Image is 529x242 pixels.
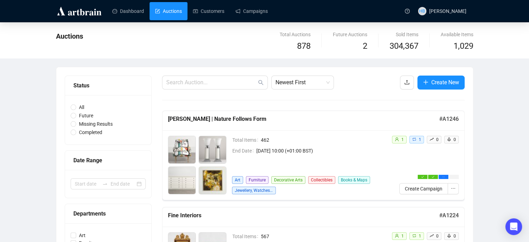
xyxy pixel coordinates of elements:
[451,186,456,191] span: ellipsis
[297,41,311,51] span: 878
[258,80,264,85] span: search
[168,211,439,220] h5: Fine Interiors
[199,167,226,194] img: 4_1.jpg
[76,103,87,111] span: All
[168,136,195,163] img: 1_1.jpg
[401,137,404,142] span: 1
[75,180,99,188] input: Start date
[73,156,143,165] div: Date Range
[395,234,399,238] span: user
[423,79,428,85] span: plus
[166,78,257,87] input: Search Auction...
[439,115,459,123] h5: # A1246
[275,76,330,89] span: Newest First
[447,234,451,238] span: rocket
[232,136,261,144] span: Total Items
[271,176,305,184] span: Decorative Arts
[235,2,268,20] a: Campaigns
[390,31,418,38] div: Sold Items
[405,185,442,193] span: Create Campaign
[256,147,386,155] span: [DATE] 10:00 (+01:00 BST)
[404,79,410,85] span: upload
[432,175,434,178] span: check
[168,115,439,123] h5: [PERSON_NAME] | Nature Follows Form
[56,6,103,17] img: logo
[436,137,439,142] span: 0
[155,2,182,20] a: Auctions
[401,234,404,239] span: 1
[431,78,459,87] span: Create New
[421,175,424,178] span: check
[73,81,143,90] div: Status
[430,234,434,238] span: rise
[333,31,367,38] div: Future Auctions
[405,9,410,14] span: question-circle
[419,137,421,142] span: 1
[232,147,256,155] span: End Date
[390,40,418,53] span: 304,367
[73,209,143,218] div: Departments
[112,2,144,20] a: Dashboard
[193,2,224,20] a: Customers
[429,8,466,14] span: [PERSON_NAME]
[76,120,115,128] span: Missing Results
[338,176,370,184] span: Books & Maps
[417,76,465,89] button: Create New
[76,128,105,136] span: Completed
[111,180,135,188] input: End date
[199,136,226,163] img: 2_1.jpg
[76,112,96,119] span: Future
[232,187,276,194] span: Jewellery, Watches & Designer
[436,234,439,239] span: 0
[168,167,195,194] img: 3_1.jpg
[280,31,311,38] div: Total Auctions
[76,232,88,239] span: Art
[399,183,448,194] button: Create Campaign
[419,234,421,239] span: 1
[442,175,445,178] span: ellipsis
[505,218,522,235] div: Open Intercom Messenger
[363,41,367,51] span: 2
[232,233,261,240] span: Total Items
[441,31,473,38] div: Available Items
[162,111,465,200] a: [PERSON_NAME] | Nature Follows Form#A1246Total Items462End Date[DATE] 10:00 (+01:00 BST)ArtFurnit...
[261,136,386,144] span: 462
[412,137,416,141] span: retweet
[419,8,425,15] span: HB
[454,40,473,53] span: 1,029
[454,234,456,239] span: 0
[412,234,416,238] span: retweet
[246,176,268,184] span: Furniture
[308,176,335,184] span: Collectibles
[261,233,386,240] span: 567
[232,176,243,184] span: Art
[56,32,83,40] span: Auctions
[447,137,451,141] span: rocket
[454,137,456,142] span: 0
[430,137,434,141] span: rise
[395,137,399,141] span: user
[102,181,108,187] span: swap-right
[102,181,108,187] span: to
[439,211,459,220] h5: # A1224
